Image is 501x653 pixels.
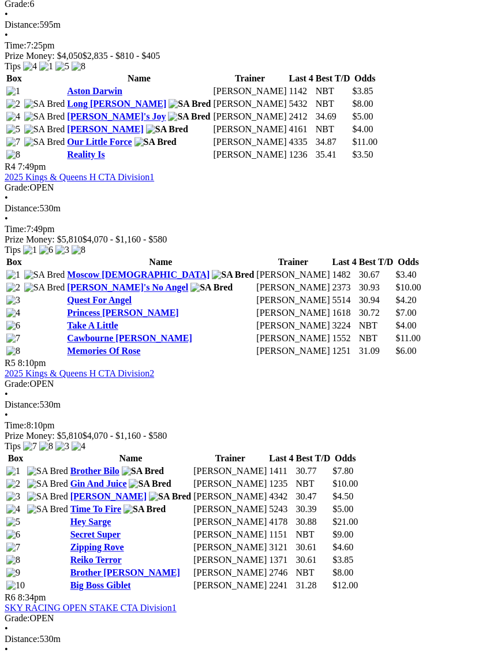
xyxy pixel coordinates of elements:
[296,478,331,490] td: NBT
[331,294,357,306] td: 5514
[129,479,171,489] img: SA Bred
[296,491,331,502] td: 30.47
[315,73,351,84] th: Best T/D
[5,203,496,214] div: 530m
[6,555,20,565] img: 8
[332,479,358,488] span: $10.00
[296,554,331,566] td: 30.61
[5,245,21,255] span: Tips
[395,320,416,330] span: $4.00
[190,282,233,293] img: SA Bred
[70,555,122,565] a: Reiko Terror
[5,389,8,399] span: •
[395,346,416,356] span: $6.00
[70,466,119,476] a: Brother Bilo
[169,99,211,109] img: SA Bred
[5,193,8,203] span: •
[193,580,267,591] td: [PERSON_NAME]
[296,529,331,540] td: NBT
[332,529,353,539] span: $9.00
[149,491,191,502] img: SA Bred
[256,256,330,268] th: Trainer
[5,182,30,192] span: Grade:
[6,295,20,305] img: 3
[5,379,30,389] span: Grade:
[39,441,53,451] img: 8
[315,85,351,97] td: NBT
[168,111,210,122] img: SA Bred
[256,294,330,306] td: [PERSON_NAME]
[6,504,20,514] img: 4
[5,379,496,389] div: OPEN
[353,150,373,159] span: $3.50
[6,333,20,344] img: 7
[27,479,68,489] img: SA Bred
[23,245,37,255] img: 1
[5,20,496,30] div: 595m
[83,431,167,441] span: $4,070 - $1,160 - $580
[146,124,188,135] img: SA Bred
[6,282,20,293] img: 2
[70,491,147,501] a: [PERSON_NAME]
[395,256,421,268] th: Odds
[268,465,294,477] td: 1411
[358,282,394,293] td: 30.93
[67,308,178,318] a: Princess [PERSON_NAME]
[5,634,39,644] span: Distance:
[5,61,21,71] span: Tips
[353,137,377,147] span: $11.00
[67,99,166,109] a: Long [PERSON_NAME]
[332,542,353,552] span: $4.60
[212,98,287,110] td: [PERSON_NAME]
[358,294,394,306] td: 30.94
[24,124,65,135] img: SA Bred
[289,85,314,97] td: 1142
[70,580,131,590] a: Big Boss Giblet
[5,162,16,171] span: R4
[212,136,287,148] td: [PERSON_NAME]
[352,73,378,84] th: Odds
[353,86,373,96] span: $3.85
[289,73,314,84] th: Last 4
[268,453,294,464] th: Last 4
[67,346,140,356] a: Memories Of Rose
[289,98,314,110] td: 5432
[331,345,357,357] td: 1251
[268,529,294,540] td: 1151
[5,172,154,182] a: 2025 Kings & Queens H CTA Division1
[331,320,357,331] td: 3224
[353,124,373,134] span: $4.00
[122,466,164,476] img: SA Bred
[5,203,39,213] span: Distance:
[5,603,177,613] a: SKY RACING OPEN STAKE CTA Division1
[268,503,294,515] td: 5243
[23,61,37,72] img: 4
[6,86,20,96] img: 1
[27,466,68,476] img: SA Bred
[331,333,357,344] td: 1552
[212,124,287,135] td: [PERSON_NAME]
[358,256,394,268] th: Best T/D
[331,269,357,281] td: 1482
[72,245,85,255] img: 8
[332,555,353,565] span: $3.85
[67,124,143,134] a: [PERSON_NAME]
[315,111,351,122] td: 34.69
[212,111,287,122] td: [PERSON_NAME]
[6,270,20,280] img: 1
[331,282,357,293] td: 2373
[268,542,294,553] td: 3121
[358,269,394,281] td: 30.67
[256,269,330,281] td: [PERSON_NAME]
[18,358,46,368] span: 8:10pm
[289,136,314,148] td: 4335
[5,613,496,624] div: OPEN
[315,149,351,161] td: 35.41
[395,282,421,292] span: $10.00
[5,234,496,245] div: Prize Money: $5,810
[268,580,294,591] td: 2241
[268,478,294,490] td: 1235
[212,85,287,97] td: [PERSON_NAME]
[332,453,358,464] th: Odds
[193,529,267,540] td: [PERSON_NAME]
